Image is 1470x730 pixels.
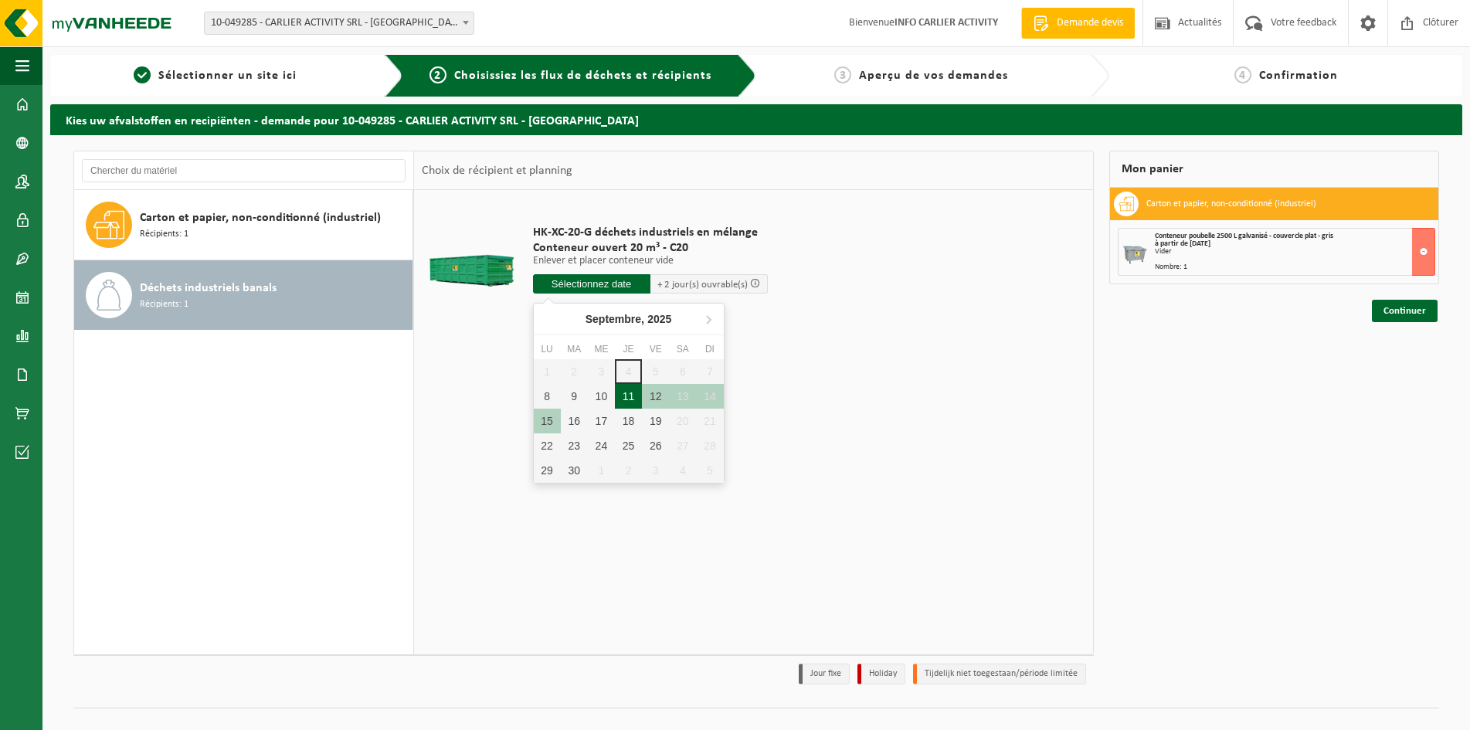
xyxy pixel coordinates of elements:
span: Demande devis [1053,15,1127,31]
span: 3 [834,66,851,83]
span: Conteneur ouvert 20 m³ - C20 [533,240,768,256]
div: Me [588,341,615,357]
span: 1 [134,66,151,83]
a: Demande devis [1021,8,1135,39]
span: Conteneur poubelle 2500 L galvanisé - couvercle plat - gris [1155,232,1333,240]
span: + 2 jour(s) ouvrable(s) [657,280,748,290]
li: Jour fixe [799,664,850,684]
span: Carton et papier, non-conditionné (industriel) [140,209,381,227]
span: Choisissiez les flux de déchets et récipients [454,70,711,82]
a: 1Sélectionner un site ici [58,66,372,85]
span: 2 [429,66,446,83]
div: Septembre, [579,307,678,331]
p: Enlever et placer conteneur vide [533,256,768,267]
div: 18 [615,409,642,433]
div: 24 [588,433,615,458]
div: 10 [588,384,615,409]
div: 1 [588,458,615,483]
strong: INFO CARLIER ACTIVITY [895,17,998,29]
div: 2 [615,458,642,483]
div: 17 [588,409,615,433]
div: 15 [534,409,561,433]
h3: Carton et papier, non-conditionné (industriel) [1146,192,1316,216]
span: HK-XC-20-G déchets industriels en mélange [533,225,768,240]
div: Mon panier [1109,151,1439,188]
div: Vider [1155,248,1434,256]
li: Tijdelijk niet toegestaan/période limitée [913,664,1086,684]
div: 16 [561,409,588,433]
span: Confirmation [1259,70,1338,82]
input: Chercher du matériel [82,159,406,182]
span: Récipients: 1 [140,297,188,312]
div: 8 [534,384,561,409]
span: 10-049285 - CARLIER ACTIVITY SRL - VILLE-SUR-HAINE [204,12,474,35]
span: 10-049285 - CARLIER ACTIVITY SRL - VILLE-SUR-HAINE [205,12,474,34]
button: Carton et papier, non-conditionné (industriel) Récipients: 1 [74,190,413,260]
div: 23 [561,433,588,458]
strong: à partir de [DATE] [1155,239,1210,248]
div: Lu [534,341,561,357]
div: 26 [642,433,669,458]
div: Sa [669,341,696,357]
div: 11 [615,384,642,409]
span: 4 [1234,66,1251,83]
div: 12 [642,384,669,409]
div: Nombre: 1 [1155,263,1434,271]
div: Ve [642,341,669,357]
div: Choix de récipient et planning [414,151,580,190]
div: Je [615,341,642,357]
div: 19 [642,409,669,433]
button: Déchets industriels banals Récipients: 1 [74,260,413,330]
span: Récipients: 1 [140,227,188,242]
span: Déchets industriels banals [140,279,277,297]
div: 30 [561,458,588,483]
div: Ma [561,341,588,357]
span: Aperçu de vos demandes [859,70,1008,82]
div: 9 [561,384,588,409]
i: 2025 [647,314,671,324]
h2: Kies uw afvalstoffen en recipiënten - demande pour 10-049285 - CARLIER ACTIVITY SRL - [GEOGRAPHIC... [50,104,1462,134]
div: 3 [642,458,669,483]
div: Di [696,341,723,357]
li: Holiday [857,664,905,684]
div: 25 [615,433,642,458]
span: Sélectionner un site ici [158,70,297,82]
div: 22 [534,433,561,458]
div: 29 [534,458,561,483]
input: Sélectionnez date [533,274,650,294]
a: Continuer [1372,300,1438,322]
